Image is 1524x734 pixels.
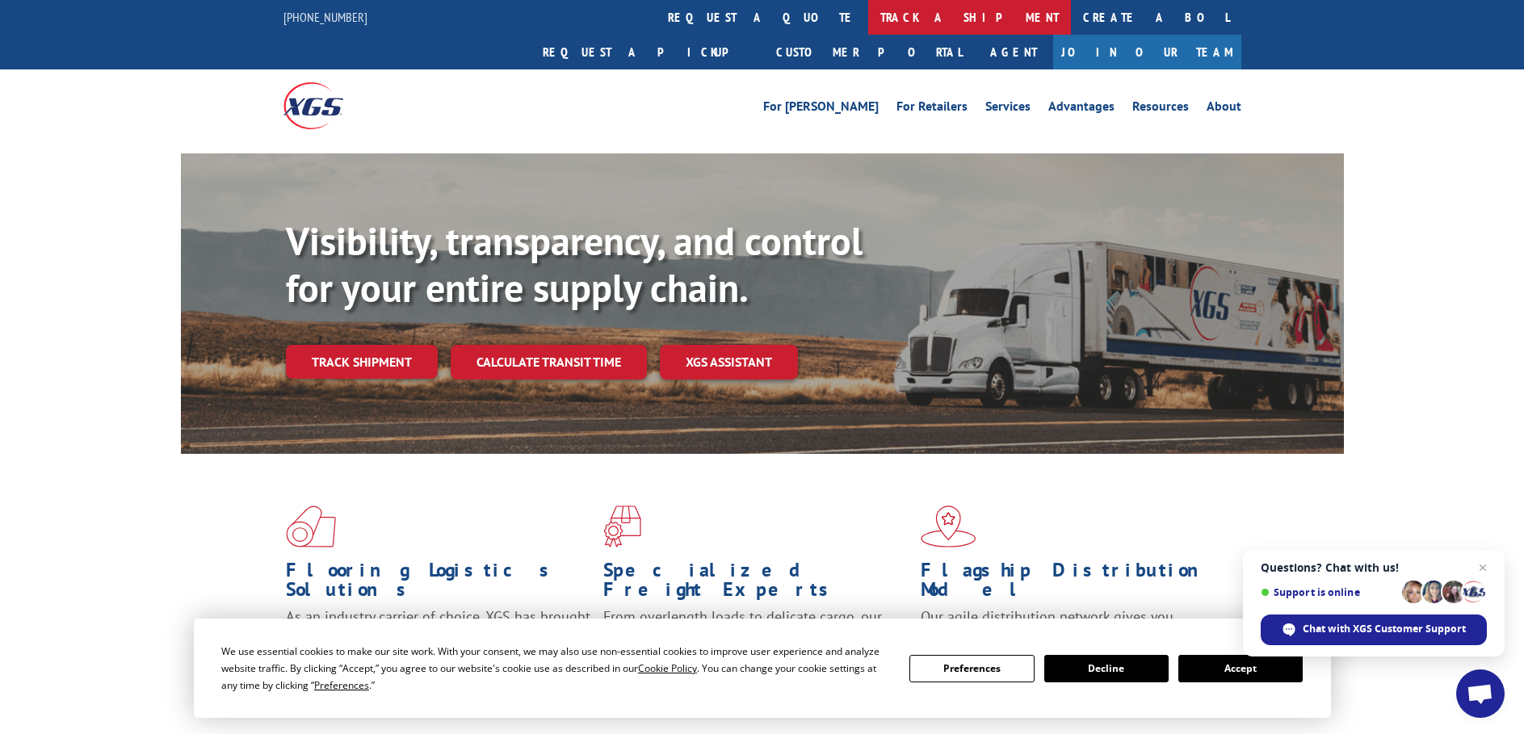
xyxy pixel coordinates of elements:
a: [PHONE_NUMBER] [283,9,367,25]
a: Request a pickup [531,35,764,69]
span: Our agile distribution network gives you nationwide inventory management on demand. [921,607,1218,645]
div: We use essential cookies to make our site work. With your consent, we may also use non-essential ... [221,643,890,694]
a: For Retailers [896,100,968,118]
span: Close chat [1473,558,1493,577]
a: Track shipment [286,345,438,379]
button: Accept [1178,655,1303,682]
b: Visibility, transparency, and control for your entire supply chain. [286,216,863,312]
a: Customer Portal [764,35,974,69]
a: For [PERSON_NAME] [763,100,879,118]
a: About [1207,100,1241,118]
a: Calculate transit time [451,345,647,380]
span: As an industry carrier of choice, XGS has brought innovation and dedication to flooring logistics... [286,607,590,665]
span: Support is online [1261,586,1396,598]
img: xgs-icon-flagship-distribution-model-red [921,505,976,547]
button: Preferences [909,655,1034,682]
a: XGS ASSISTANT [660,345,798,380]
h1: Specialized Freight Experts [603,560,909,607]
h1: Flagship Distribution Model [921,560,1226,607]
div: Cookie Consent Prompt [194,619,1331,718]
span: Questions? Chat with us! [1261,561,1487,574]
a: Resources [1132,100,1189,118]
h1: Flooring Logistics Solutions [286,560,591,607]
div: Open chat [1456,669,1505,718]
div: Chat with XGS Customer Support [1261,614,1487,645]
span: Cookie Policy [638,661,697,675]
a: Join Our Team [1053,35,1241,69]
a: Advantages [1048,100,1115,118]
img: xgs-icon-total-supply-chain-intelligence-red [286,505,336,547]
span: Chat with XGS Customer Support [1303,622,1466,636]
span: Preferences [314,678,369,692]
img: xgs-icon-focused-on-flooring-red [603,505,641,547]
a: Services [985,100,1031,118]
button: Decline [1044,655,1169,682]
a: Agent [974,35,1053,69]
p: From overlength loads to delicate cargo, our experienced staff knows the best way to move your fr... [603,607,909,679]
